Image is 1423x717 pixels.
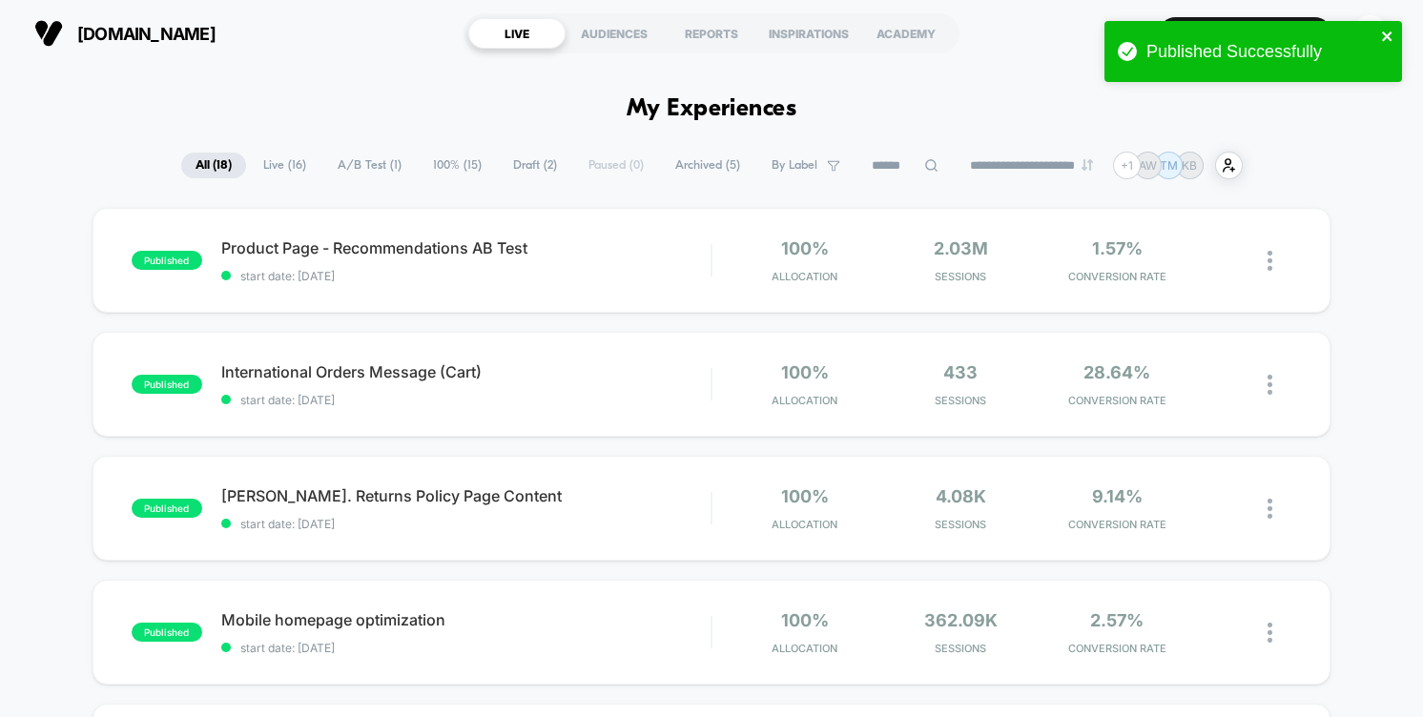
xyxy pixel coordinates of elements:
span: Draft ( 2 ) [499,153,571,178]
span: CONVERSION RATE [1043,518,1190,531]
img: close [1268,499,1272,519]
span: Sessions [888,518,1035,531]
span: CONVERSION RATE [1043,270,1190,283]
span: 1.57% [1092,238,1143,258]
span: [PERSON_NAME]. Returns Policy Page Content [221,486,711,505]
span: start date: [DATE] [221,393,711,407]
div: TM [1351,15,1389,52]
p: AW [1139,158,1157,173]
span: Archived ( 5 ) [661,153,754,178]
span: Product Page - Recommendations AB Test [221,238,711,257]
span: 362.09k [924,610,998,630]
div: REPORTS [663,18,760,49]
div: INSPIRATIONS [760,18,857,49]
span: Sessions [888,270,1035,283]
span: published [132,499,202,518]
button: close [1381,29,1394,47]
span: Sessions [888,394,1035,407]
span: All ( 18 ) [181,153,246,178]
button: [DOMAIN_NAME] [29,18,221,49]
span: published [132,375,202,394]
button: TM [1346,14,1394,53]
p: KB [1182,158,1197,173]
span: published [132,251,202,270]
div: Published Successfully [1146,42,1375,62]
span: Sessions [888,642,1035,655]
span: 433 [943,362,978,382]
span: 100% ( 15 ) [419,153,496,178]
div: AUDIENCES [566,18,663,49]
img: close [1268,375,1272,395]
span: [DOMAIN_NAME] [77,24,216,44]
img: close [1268,251,1272,271]
span: 2.03M [934,238,988,258]
div: + 1 [1113,152,1141,179]
span: By Label [772,158,817,173]
span: International Orders Message (Cart) [221,362,711,381]
span: Allocation [772,394,837,407]
span: A/B Test ( 1 ) [323,153,416,178]
img: end [1082,159,1093,171]
span: Allocation [772,642,837,655]
span: 28.64% [1083,362,1150,382]
span: Mobile homepage optimization [221,610,711,629]
span: Allocation [772,518,837,531]
h1: My Experiences [627,95,797,123]
img: Visually logo [34,19,63,48]
p: TM [1160,158,1178,173]
span: CONVERSION RATE [1043,642,1190,655]
div: ACADEMY [857,18,955,49]
span: 4.08k [936,486,986,506]
span: 100% [781,610,829,630]
span: 100% [781,362,829,382]
span: published [132,623,202,642]
span: 100% [781,238,829,258]
span: CONVERSION RATE [1043,394,1190,407]
span: start date: [DATE] [221,269,711,283]
span: 9.14% [1092,486,1143,506]
img: close [1268,623,1272,643]
span: Allocation [772,270,837,283]
span: 2.57% [1090,610,1144,630]
span: Live ( 16 ) [249,153,320,178]
span: start date: [DATE] [221,517,711,531]
span: start date: [DATE] [221,641,711,655]
div: LIVE [468,18,566,49]
span: 100% [781,486,829,506]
